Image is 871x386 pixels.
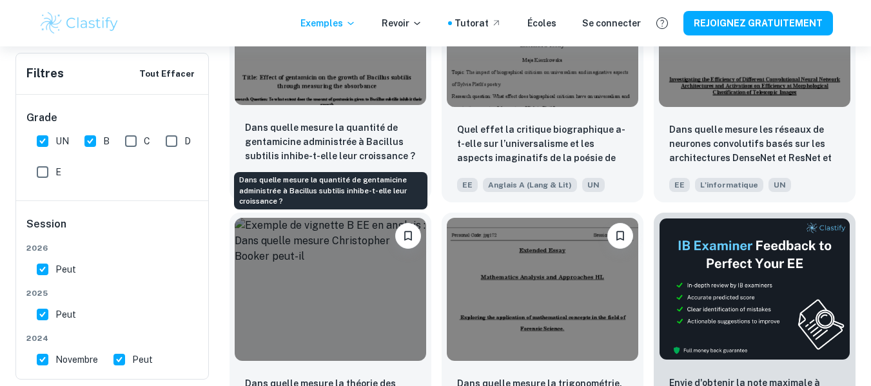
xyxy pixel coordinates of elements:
[700,180,758,189] font: L'informatique
[395,223,421,249] button: Veuillez vous connecter pour ajouter des exemples à vos favoris
[55,167,61,177] font: E
[669,124,840,220] font: Dans quelle mesure les réseaux de neurones convolutifs basés sur les architectures DenseNet et Re...
[55,264,76,275] font: Peut
[245,122,415,161] font: Dans quelle mesure la quantité de gentamicine administrée à Bacillus subtilis inhibe-t-elle leur ...
[447,218,638,362] img: Exemple de vignette de mathématiques EE : Dans quelle mesure la trigonométrie, l'elliptique
[184,136,191,146] font: D
[457,122,628,166] p: Quel effet la critique biographique a-t-elle sur l’universalisme et les aspects imaginatifs de la...
[527,16,556,30] a: Écoles
[245,121,416,163] p: Dans quelle mesure la quantité de gentamicine administrée à Bacillus subtilis inhibe-t-elle leur ...
[582,18,641,28] font: Se connecter
[651,12,673,34] button: Aide et commentaires
[239,176,407,205] font: Dans quelle mesure la quantité de gentamicine administrée à Bacillus subtilis inhibe-t-elle leur ...
[235,218,426,362] img: Exemple de vignette B EE en anglais : Dans quelle mesure Christopher Booker peut-il
[26,218,66,230] font: Session
[26,66,64,80] font: Filtres
[132,354,153,365] font: Peut
[136,64,198,84] button: Tout effacer
[582,16,641,30] a: Se connecter
[139,69,195,79] font: Tout effacer
[26,289,48,298] font: 2025
[659,218,850,360] img: Vignette
[26,334,49,343] font: 2024
[26,111,57,124] font: Grade
[382,18,409,28] font: Revoir
[103,136,110,146] font: B
[300,18,343,28] font: Exemples
[683,11,833,35] button: REJOIGNEZ GRATUITEMENT
[669,122,840,166] p: Dans quelle mesure les réseaux de neurones convolutifs basés sur les architectures DenseNet et Re...
[39,10,121,36] img: Logo Clastify
[455,18,489,28] font: Tutorat
[607,223,633,249] button: Veuillez vous connecter pour ajouter des exemples à vos favoris
[587,180,600,189] font: UN
[55,354,98,365] font: Novembre
[455,16,502,30] a: Tutorat
[457,124,625,177] font: Quel effet la critique biographique a-t-elle sur l’universalisme et les aspects imaginatifs de la...
[694,19,823,29] font: REJOIGNEZ GRATUITEMENT
[26,244,48,253] font: 2026
[774,180,786,189] font: UN
[488,180,572,189] font: Anglais A (Lang & Lit)
[674,180,685,189] font: EE
[462,180,473,189] font: EE
[55,136,69,146] font: UN
[144,136,150,146] font: C
[55,309,76,320] font: Peut
[527,18,556,28] font: Écoles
